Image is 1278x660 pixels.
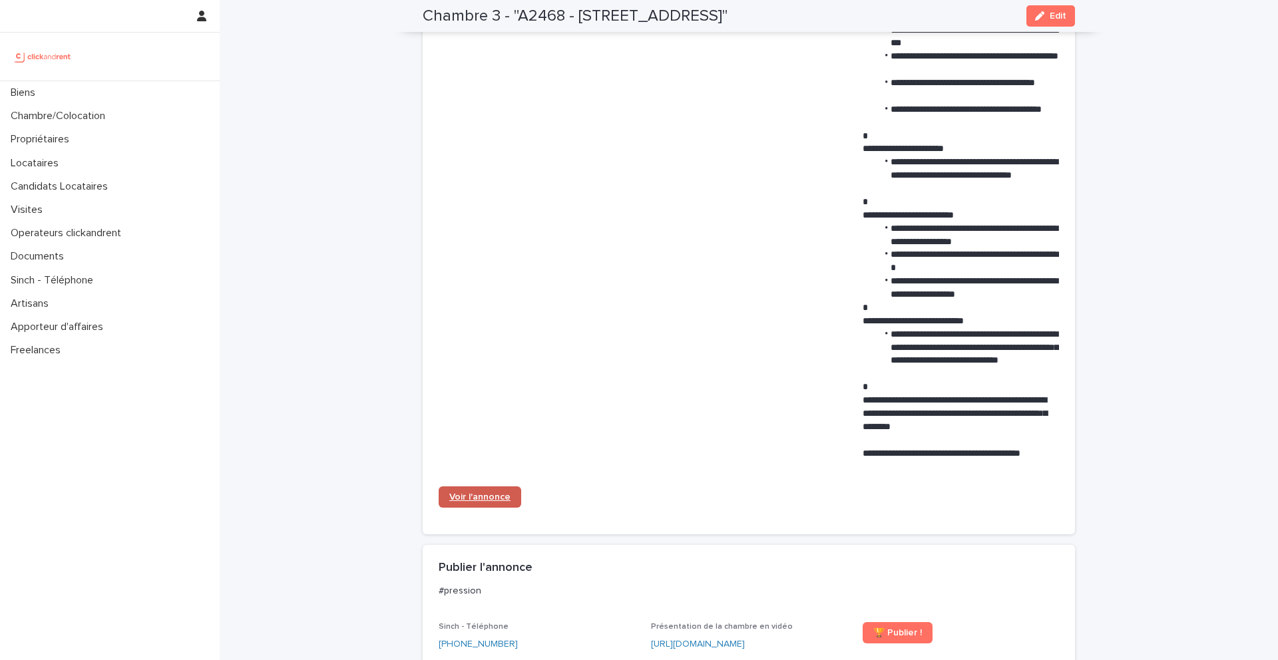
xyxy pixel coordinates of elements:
ringoverc2c-84e06f14122c: Call with Ringover [439,639,518,649]
p: Visites [5,204,53,216]
p: Artisans [5,297,59,310]
p: Operateurs clickandrent [5,227,132,240]
p: Freelances [5,344,71,357]
p: Locataires [5,157,69,170]
h2: Publier l'annonce [439,561,532,576]
button: Edit [1026,5,1075,27]
a: Voir l'annonce [439,486,521,508]
p: Apporteur d'affaires [5,321,114,333]
p: Biens [5,86,46,99]
img: UCB0brd3T0yccxBKYDjQ [11,43,75,70]
p: Propriétaires [5,133,80,146]
p: Documents [5,250,75,263]
span: Edit [1050,11,1066,21]
p: #pression [439,585,1054,597]
p: Chambre/Colocation [5,110,116,122]
span: 🏆 Publier ! [873,628,922,637]
p: Sinch - Téléphone [5,274,104,287]
a: [URL][DOMAIN_NAME] [651,639,745,649]
ringoverc2c-number-84e06f14122c: [PHONE_NUMBER] [439,639,518,649]
p: Candidats Locataires [5,180,118,193]
h2: Chambre 3 - "A2468 - [STREET_ADDRESS]" [423,7,728,26]
a: [PHONE_NUMBER] [439,637,518,651]
span: Voir l'annonce [449,492,511,502]
span: Présentation de la chambre en vidéo [651,623,793,631]
span: Sinch - Téléphone [439,623,509,631]
a: 🏆 Publier ! [863,622,933,643]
